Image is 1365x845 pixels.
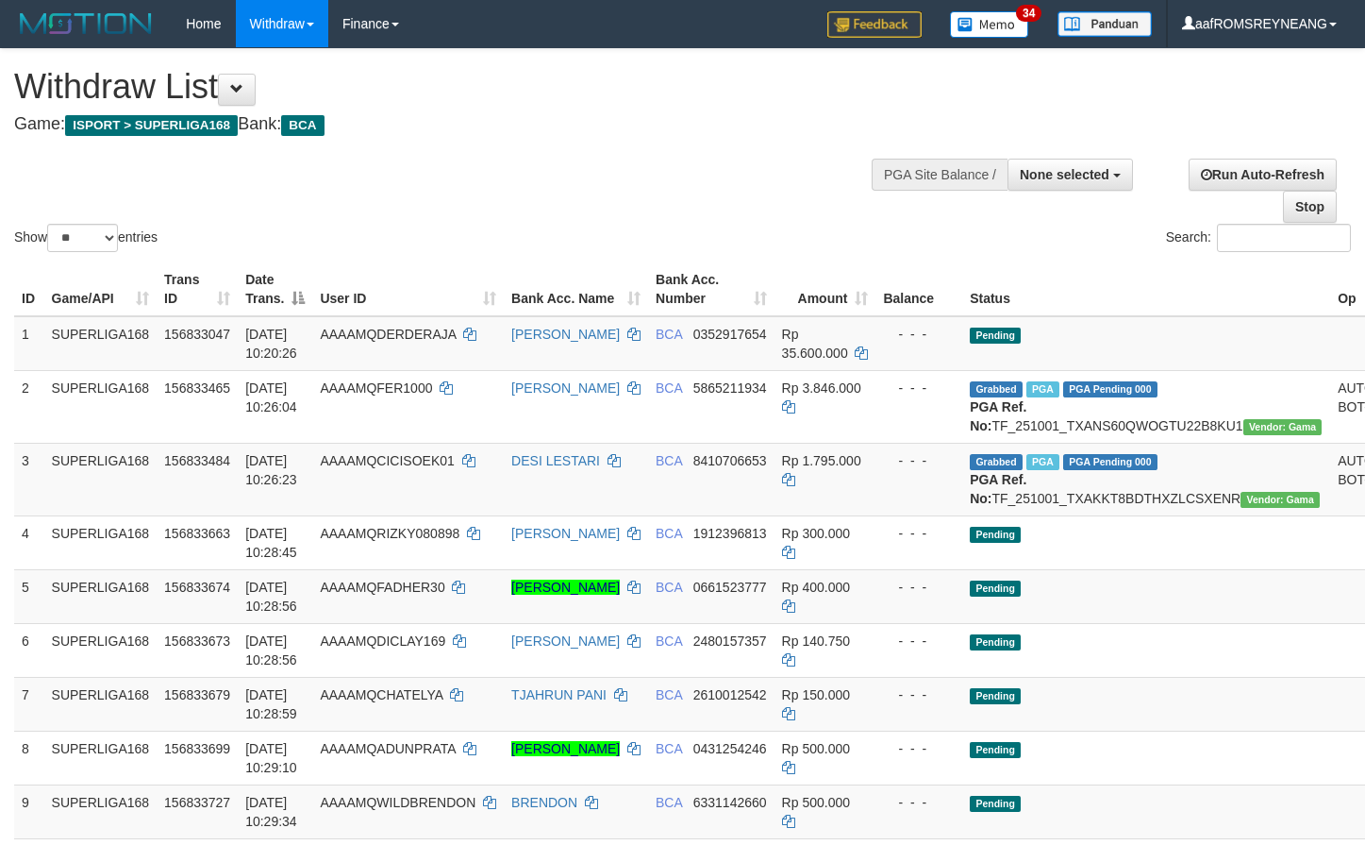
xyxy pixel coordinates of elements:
img: MOTION_logo.png [14,9,158,38]
span: Marked by aafsoycanthlai [1026,454,1059,470]
a: [PERSON_NAME] [511,580,620,595]
a: BRENDON [511,795,577,810]
a: [PERSON_NAME] [511,741,620,756]
td: TF_251001_TXAKKT8BDTHXZLCSXENR [962,443,1330,515]
span: 156833465 [164,380,230,396]
a: [PERSON_NAME] [511,380,620,396]
td: TF_251001_TXANS60QWOGTU22B8KU1 [962,370,1330,443]
label: Search: [1166,224,1351,252]
div: - - - [883,379,955,397]
span: 156833484 [164,453,230,468]
span: Pending [970,742,1021,758]
span: Pending [970,796,1021,812]
span: 156833663 [164,526,230,541]
span: PGA Pending [1063,381,1157,397]
span: Rp 35.600.000 [782,327,848,361]
div: - - - [883,325,955,344]
td: SUPERLIGA168 [44,370,158,443]
span: [DATE] 10:29:10 [245,741,297,775]
span: Rp 1.795.000 [782,453,861,468]
img: panduan.png [1057,11,1152,37]
label: Show entries [14,224,158,252]
a: DESI LESTARI [511,453,600,468]
span: Marked by aafsoycanthlai [1026,381,1059,397]
button: None selected [1007,159,1133,191]
td: SUPERLIGA168 [44,623,158,677]
span: AAAAMQDERDERAJA [320,327,456,342]
th: Date Trans.: activate to sort column descending [238,262,312,316]
span: BCA [656,580,682,595]
td: 5 [14,569,44,623]
span: Copy 0431254246 to clipboard [693,741,767,756]
td: 8 [14,731,44,785]
span: Pending [970,581,1021,597]
span: Copy 8410706653 to clipboard [693,453,767,468]
span: BCA [656,380,682,396]
span: Grabbed [970,381,1023,397]
span: 156833699 [164,741,230,756]
div: - - - [883,685,955,704]
span: AAAAMQCICISOEK01 [320,453,454,468]
span: [DATE] 10:28:56 [245,580,297,614]
a: TJAHRUN PANI [511,687,607,702]
span: Pending [970,527,1021,543]
span: Grabbed [970,454,1023,470]
b: PGA Ref. No: [970,399,1026,433]
span: Rp 300.000 [782,526,850,541]
span: BCA [656,327,682,342]
span: [DATE] 10:26:23 [245,453,297,487]
span: AAAAMQCHATELYA [320,687,442,702]
td: SUPERLIGA168 [44,731,158,785]
span: AAAAMQFADHER30 [320,580,444,595]
th: Bank Acc. Name: activate to sort column ascending [504,262,648,316]
span: 156833047 [164,327,230,342]
span: Pending [970,328,1021,344]
a: [PERSON_NAME] [511,526,620,541]
td: 9 [14,785,44,838]
td: 7 [14,677,44,731]
td: 1 [14,316,44,371]
th: Status [962,262,1330,316]
span: Rp 500.000 [782,795,850,810]
td: SUPERLIGA168 [44,515,158,569]
span: Rp 3.846.000 [782,380,861,396]
span: BCA [656,741,682,756]
span: [DATE] 10:29:34 [245,795,297,829]
span: AAAAMQRIZKY080898 [320,526,459,541]
span: Rp 500.000 [782,741,850,756]
span: Vendor URL: https://trx31.1velocity.biz [1240,492,1320,508]
span: [DATE] 10:28:45 [245,526,297,560]
h1: Withdraw List [14,68,891,106]
th: Trans ID: activate to sort column ascending [157,262,238,316]
td: 4 [14,515,44,569]
th: ID [14,262,44,316]
span: AAAAMQADUNPRATA [320,741,455,756]
a: Run Auto-Refresh [1189,159,1337,191]
th: Bank Acc. Number: activate to sort column ascending [648,262,774,316]
select: Showentries [47,224,118,252]
span: PGA Pending [1063,454,1157,470]
span: Rp 150.000 [782,687,850,702]
div: - - - [883,524,955,543]
span: [DATE] 10:26:04 [245,380,297,414]
span: Rp 140.750 [782,634,850,649]
div: - - - [883,578,955,597]
div: - - - [883,739,955,758]
span: Copy 5865211934 to clipboard [693,380,767,396]
th: Game/API: activate to sort column ascending [44,262,158,316]
span: Rp 400.000 [782,580,850,595]
th: Balance [875,262,962,316]
span: BCA [656,795,682,810]
a: [PERSON_NAME] [511,634,620,649]
span: Copy 1912396813 to clipboard [693,526,767,541]
td: SUPERLIGA168 [44,443,158,515]
span: ISPORT > SUPERLIGA168 [65,115,238,136]
span: Copy 0352917654 to clipboard [693,327,767,342]
span: AAAAMQWILDBRENDON [320,795,475,810]
th: User ID: activate to sort column ascending [312,262,504,316]
td: 6 [14,623,44,677]
span: BCA [656,634,682,649]
a: Stop [1283,191,1337,223]
span: 156833674 [164,580,230,595]
div: - - - [883,451,955,470]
